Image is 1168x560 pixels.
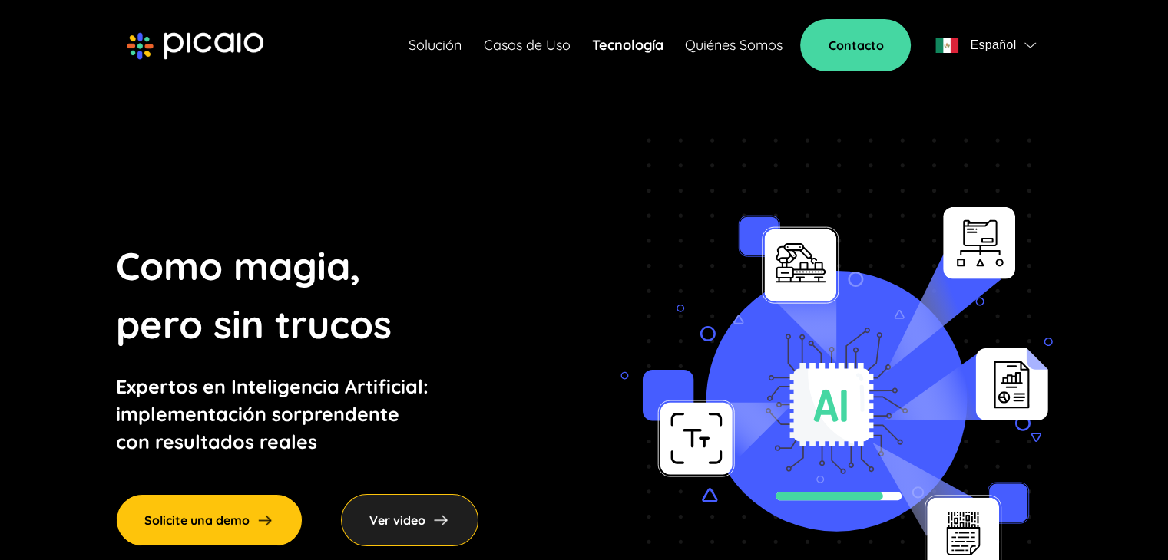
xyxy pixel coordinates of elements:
[341,494,478,546] div: Ver video
[800,19,911,71] a: Contacto
[1024,42,1036,48] img: flag
[256,511,274,529] img: arrow-right
[432,511,450,529] img: arrow-right
[591,35,663,56] a: Tecnología
[970,35,1016,56] span: Español
[409,35,462,56] a: Solución
[935,38,958,53] img: flag
[116,237,478,354] p: Como magia, pero sin trucos
[116,373,478,456] p: Expertos en Inteligencia Artificial: implementación sorprendente con resultados reales
[116,494,303,546] a: Solicite una demo
[929,30,1041,61] button: flagEspañolflag
[684,35,782,56] a: Quiénes Somos
[483,35,570,56] a: Casos de Uso
[127,32,263,60] img: picaio-logo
